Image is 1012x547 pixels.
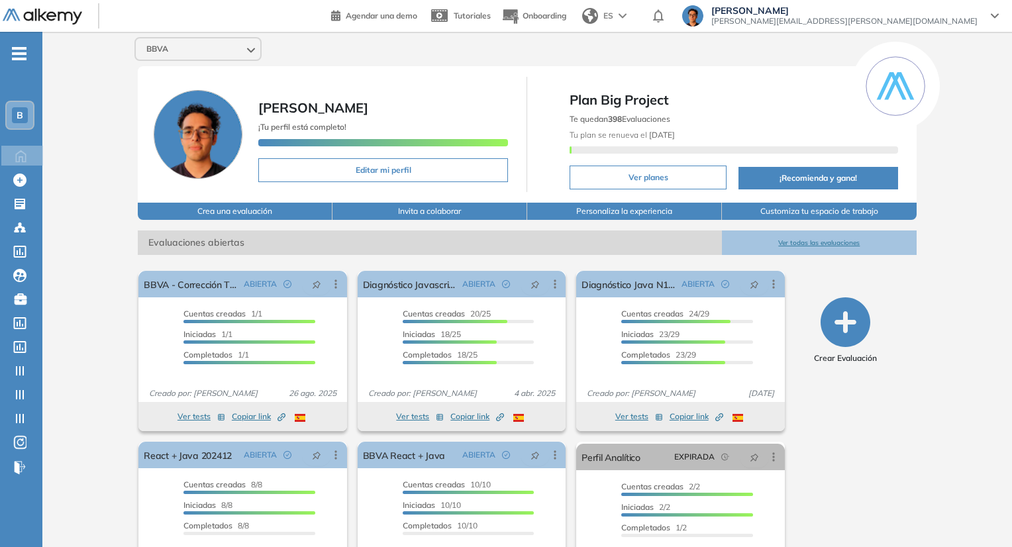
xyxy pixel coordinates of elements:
span: BBVA [146,44,168,54]
b: 398 [608,114,622,124]
span: pushpin [750,452,759,462]
span: 20/25 [403,309,491,319]
span: 1/2 [621,522,687,532]
span: 8/8 [183,521,249,530]
span: 10/10 [403,521,478,530]
span: Iniciadas [183,329,216,339]
span: Tu plan se renueva el [570,130,675,140]
span: ABIERTA [244,278,277,290]
span: Creado por: [PERSON_NAME] [363,387,482,399]
button: pushpin [521,444,550,466]
span: Cuentas creadas [621,309,683,319]
span: Completados [403,521,452,530]
span: ABIERTA [244,449,277,461]
a: Diagnóstico Java N1 y N2 [582,271,676,297]
button: ¡Recomienda y gana! [738,167,897,189]
span: 23/29 [621,329,680,339]
a: Perfil Analítico [582,444,640,470]
b: [DATE] [647,130,675,140]
img: arrow [619,13,627,19]
span: Completados [183,350,232,360]
button: Ver planes [570,166,727,189]
button: Copiar link [670,409,723,424]
span: pushpin [312,279,321,289]
span: Creado por: [PERSON_NAME] [144,387,263,399]
span: 23/29 [621,350,696,360]
span: 8/8 [183,500,232,510]
span: 8/8 [183,479,262,489]
button: Crear Evaluación [814,297,877,364]
button: Editar mi perfil [258,158,508,182]
span: Completados [621,350,670,360]
button: Ver tests [177,409,225,424]
span: Completados [621,522,670,532]
span: Evaluaciones abiertas [138,230,722,255]
span: 4 abr. 2025 [509,387,560,399]
button: pushpin [740,446,769,468]
span: pushpin [531,450,540,460]
span: 2/2 [621,481,700,491]
span: check-circle [502,280,510,288]
a: Agendar una demo [331,7,417,23]
img: Logo [3,9,82,25]
button: Copiar link [450,409,504,424]
span: Cuentas creadas [403,479,465,489]
span: Cuentas creadas [621,481,683,491]
span: ABIERTA [462,449,495,461]
span: [PERSON_NAME] [711,5,978,16]
img: ESP [733,414,743,422]
span: [PERSON_NAME] [258,99,368,116]
button: Invita a colaborar [332,203,527,220]
img: ESP [295,414,305,422]
span: Creado por: [PERSON_NAME] [582,387,701,399]
span: Iniciadas [403,329,435,339]
button: Onboarding [501,2,566,30]
a: Diagnóstico Javascript N1 y N2 [363,271,457,297]
span: pushpin [531,279,540,289]
button: Personaliza la experiencia [527,203,722,220]
span: ¡Tu perfil está completo! [258,122,346,132]
button: pushpin [521,273,550,295]
a: React + Java 202412 [144,442,232,468]
span: Tutoriales [454,11,491,21]
span: field-time [721,453,729,461]
span: Iniciadas [621,329,654,339]
button: Customiza tu espacio de trabajo [722,203,917,220]
span: check-circle [283,451,291,459]
span: 10/10 [403,479,491,489]
span: check-circle [502,451,510,459]
a: BBVA React + Java [363,442,445,468]
span: Crear Evaluación [814,352,877,364]
span: Completados [183,521,232,530]
span: check-circle [721,280,729,288]
span: pushpin [750,279,759,289]
span: Completados [403,350,452,360]
span: pushpin [312,450,321,460]
a: BBVA - Corrección TPI Javascript N2 Wave 1 [144,271,238,297]
button: pushpin [302,273,331,295]
button: Ver todas las evaluaciones [722,230,917,255]
span: 18/25 [403,329,461,339]
span: Cuentas creadas [183,309,246,319]
span: [PERSON_NAME][EMAIL_ADDRESS][PERSON_NAME][DOMAIN_NAME] [711,16,978,26]
img: ESP [513,414,524,422]
span: Copiar link [450,411,504,423]
span: ABIERTA [682,278,715,290]
button: Ver tests [615,409,663,424]
span: Iniciadas [621,502,654,512]
span: Onboarding [523,11,566,21]
img: Foto de perfil [154,90,242,179]
img: world [582,8,598,24]
span: Plan Big Project [570,90,897,110]
span: 10/10 [403,500,461,510]
i: - [12,52,26,55]
span: B [17,110,23,121]
span: 24/29 [621,309,709,319]
span: Cuentas creadas [403,309,465,319]
span: 1/1 [183,329,232,339]
button: Crea una evaluación [138,203,332,220]
span: Cuentas creadas [183,479,246,489]
span: ES [603,10,613,22]
span: 1/1 [183,350,249,360]
span: Copiar link [232,411,285,423]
